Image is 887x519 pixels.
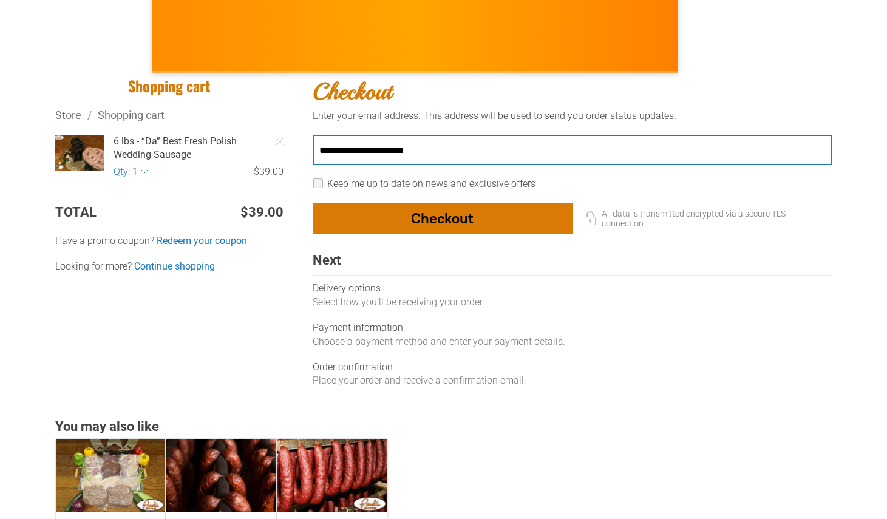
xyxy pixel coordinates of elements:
[157,234,247,248] a: Redeem your coupon
[313,296,832,309] div: Select how you’ll be receiving your order.
[313,109,832,123] div: Enter your email address. This address will be used to send you order status updates.
[313,203,573,234] button: Checkout
[55,203,155,222] td: Total
[268,129,292,154] a: Remove Item
[313,374,832,387] div: Place your order and receive a confirmation email.
[327,178,535,189] label: Keep me up to date on news and exclusive offers
[81,109,98,121] span: /
[55,107,284,123] div: Breadcrumbs
[313,76,832,106] h2: Checkout
[56,439,166,512] img: 10 lb Seniors & Singles Bundles
[313,282,832,295] div: Delivery options
[313,252,832,276] div: Next
[342,35,580,55] span: [PERSON_NAME] MARKET
[55,418,832,436] div: You may also like
[313,321,832,334] div: Payment information
[313,335,832,348] div: Choose a payment method and enter your payment details.
[613,39,617,56] span: •
[313,361,832,374] div: Order confirmation
[55,234,284,248] label: Have a promo coupon?
[313,135,832,165] input: Your email address
[98,109,165,121] a: Shopping cart
[56,439,166,512] a: 10 lb Seniors &amp; Singles Bundles
[55,109,81,121] a: Store
[114,135,284,162] a: 6 lbs - “Da” Best Fresh Polish Wedding Sausage
[149,165,284,178] div: $39.00
[134,260,215,273] a: Continue shopping
[55,76,284,95] h1: Shopping cart
[573,203,832,234] div: All data is transmitted encrypted via a secure TLS connection
[277,439,387,512] a: Dried Sausage - 6 Rings
[240,203,284,222] span: $39.00
[665,2,715,52] img: Polish Artisan Dried Sausage
[55,260,284,273] div: Looking for more?
[166,439,276,512] a: Kielbasa Dried Polish Sausage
